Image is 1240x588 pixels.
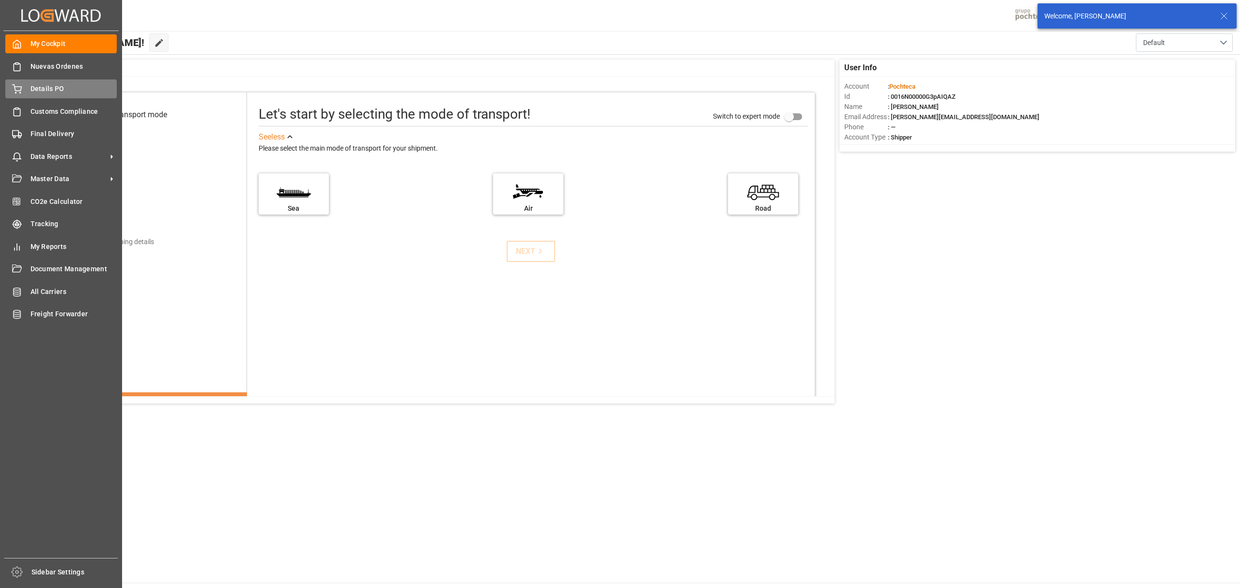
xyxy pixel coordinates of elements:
a: Nuevas Ordenes [5,57,117,76]
span: Default [1143,38,1165,48]
div: Let's start by selecting the mode of transport! [259,104,530,124]
a: Final Delivery [5,124,117,143]
span: User Info [844,62,877,74]
a: Freight Forwarder [5,305,117,324]
span: Id [844,92,888,102]
div: NEXT [516,246,545,257]
span: My Cockpit [31,39,117,49]
a: CO2e Calculator [5,192,117,211]
span: Details PO [31,84,117,94]
a: All Carriers [5,282,117,301]
span: Name [844,102,888,112]
a: My Cockpit [5,34,117,53]
span: Pochteca [889,83,915,90]
span: Master Data [31,174,107,184]
span: Switch to expert mode [713,112,780,120]
span: CO2e Calculator [31,197,117,207]
span: Sidebar Settings [31,567,118,577]
span: Account Type [844,132,888,142]
div: Select transport mode [92,109,167,121]
span: My Reports [31,242,117,252]
span: Phone [844,122,888,132]
img: pochtecaImg.jpg_1689854062.jpg [1012,7,1060,24]
span: Freight Forwarder [31,309,117,319]
a: My Reports [5,237,117,256]
a: Tracking [5,215,117,233]
span: : 0016N00000G3pAIQAZ [888,93,956,100]
div: Road [733,203,793,214]
span: Document Management [31,264,117,274]
span: : — [888,124,896,131]
div: Add shipping details [93,237,154,247]
span: Data Reports [31,152,107,162]
button: open menu [1136,33,1233,52]
span: : Shipper [888,134,912,141]
div: Air [498,203,558,214]
span: Account [844,81,888,92]
div: Welcome, [PERSON_NAME] [1044,11,1211,21]
span: Final Delivery [31,129,117,139]
span: Customs Compliance [31,107,117,117]
span: Email Address [844,112,888,122]
a: Details PO [5,79,117,98]
button: NEXT [507,241,555,262]
a: Customs Compliance [5,102,117,121]
span: Tracking [31,219,117,229]
span: : [PERSON_NAME] [888,103,939,110]
a: Document Management [5,260,117,279]
div: Please select the main mode of transport for your shipment. [259,143,808,155]
span: : [888,83,915,90]
span: All Carriers [31,287,117,297]
div: Sea [263,203,324,214]
span: Nuevas Ordenes [31,62,117,72]
span: : [PERSON_NAME][EMAIL_ADDRESS][DOMAIN_NAME] [888,113,1039,121]
div: See less [259,131,285,143]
